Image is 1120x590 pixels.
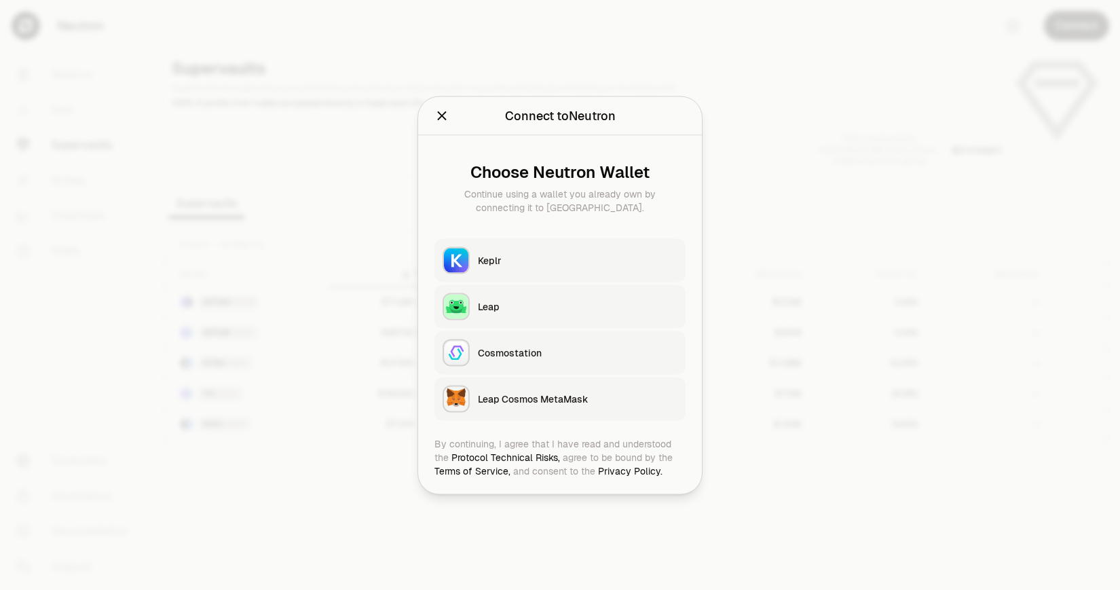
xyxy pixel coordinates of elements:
img: Cosmostation [444,340,468,365]
button: Close [434,106,449,125]
button: CosmostationCosmostation [434,331,686,374]
div: Choose Neutron Wallet [445,162,675,181]
div: Continue using a wallet you already own by connecting it to [GEOGRAPHIC_DATA]. [445,187,675,214]
div: Connect to Neutron [505,106,616,125]
div: Keplr [478,253,677,267]
div: Cosmostation [478,346,677,359]
div: Leap Cosmos MetaMask [478,392,677,405]
button: KeplrKeplr [434,238,686,282]
div: By continuing, I agree that I have read and understood the agree to be bound by the and consent t... [434,437,686,477]
button: Leap Cosmos MetaMaskLeap Cosmos MetaMask [434,377,686,420]
div: Leap [478,299,677,313]
img: Leap Cosmos MetaMask [444,386,468,411]
a: Protocol Technical Risks, [451,451,560,463]
img: Keplr [444,248,468,272]
img: Leap [444,294,468,318]
a: Terms of Service, [434,464,510,477]
a: Privacy Policy. [598,464,662,477]
button: LeapLeap [434,284,686,328]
